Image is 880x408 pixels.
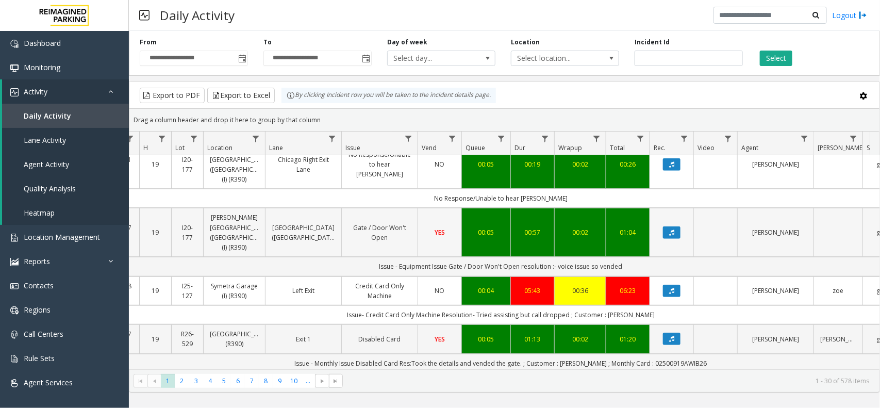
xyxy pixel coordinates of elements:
[273,374,287,388] span: Page 9
[325,132,339,145] a: Lane Filter Menu
[635,38,670,47] label: Incident Id
[10,331,19,339] img: 'icon'
[10,40,19,48] img: 'icon'
[203,374,217,388] span: Page 4
[146,227,165,237] a: 19
[2,104,129,128] a: Daily Activity
[24,159,69,169] span: Agent Activity
[332,377,340,385] span: Go to the last page
[24,208,55,218] span: Heatmap
[178,223,197,242] a: I20-177
[424,286,455,296] a: NO
[129,132,879,369] div: Data table
[269,143,283,152] span: Lane
[561,286,600,296] a: 00:36
[287,91,295,100] img: infoIcon.svg
[24,329,63,339] span: Call Centers
[468,159,504,169] div: 00:05
[820,286,856,296] a: zoe
[140,38,157,47] label: From
[760,51,792,66] button: Select
[139,3,150,28] img: pageIcon
[178,281,197,301] a: I25-127
[231,374,245,388] span: Page 6
[249,132,263,145] a: Location Filter Menu
[435,228,445,237] span: YES
[24,87,47,96] span: Activity
[744,286,807,296] a: [PERSON_NAME]
[329,374,343,388] span: Go to the last page
[424,334,455,344] a: YES
[10,88,19,96] img: 'icon'
[517,286,548,296] a: 05:43
[612,159,643,169] a: 00:26
[435,335,445,344] span: YES
[612,334,643,344] a: 01:20
[511,51,597,66] span: Select location...
[143,143,148,152] span: H
[424,227,455,237] a: YES
[187,132,201,145] a: Lot Filter Menu
[517,159,548,169] a: 00:19
[345,143,360,152] span: Issue
[210,329,259,349] a: [GEOGRAPHIC_DATA] (R390)
[2,128,129,152] a: Lane Activity
[146,286,165,296] a: 19
[612,286,643,296] a: 06:23
[561,334,600,344] a: 00:02
[263,38,272,47] label: To
[2,201,129,225] a: Heatmap
[422,143,437,152] span: Vend
[210,213,259,252] a: [PERSON_NAME][GEOGRAPHIC_DATA] ([GEOGRAPHIC_DATA]) (I) (R390)
[348,281,411,301] a: Credit Card Only Machine
[10,355,19,363] img: 'icon'
[466,143,485,152] span: Queue
[468,334,504,344] div: 00:05
[10,379,19,387] img: 'icon'
[24,111,71,121] span: Daily Activity
[634,132,647,145] a: Total Filter Menu
[10,306,19,315] img: 'icon'
[538,132,552,145] a: Dur Filter Menu
[435,160,445,169] span: NO
[468,286,504,296] a: 00:04
[175,143,185,152] span: Lot
[2,176,129,201] a: Quality Analysis
[10,234,19,242] img: 'icon'
[175,374,189,388] span: Page 2
[517,334,548,344] a: 01:13
[318,377,326,385] span: Go to the next page
[744,159,807,169] a: [PERSON_NAME]
[590,132,604,145] a: Wrapup Filter Menu
[612,227,643,237] a: 01:04
[721,132,735,145] a: Video Filter Menu
[24,281,54,290] span: Contacts
[178,155,197,174] a: I20-177
[301,374,315,388] span: Page 11
[272,334,335,344] a: Exit 1
[189,374,203,388] span: Page 3
[744,334,807,344] a: [PERSON_NAME]
[155,3,240,28] h3: Daily Activity
[402,132,416,145] a: Issue Filter Menu
[281,88,496,103] div: By clicking Incident row you will be taken to the incident details page.
[24,353,55,363] span: Rule Sets
[561,227,600,237] a: 00:02
[24,256,50,266] span: Reports
[10,282,19,290] img: 'icon'
[741,143,758,152] span: Agent
[348,334,411,344] a: Disabled Card
[272,155,335,174] a: Chicago Right Exit Lane
[259,374,273,388] span: Page 8
[820,334,856,344] a: [PERSON_NAME]
[610,143,625,152] span: Total
[207,88,275,103] button: Export to Excel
